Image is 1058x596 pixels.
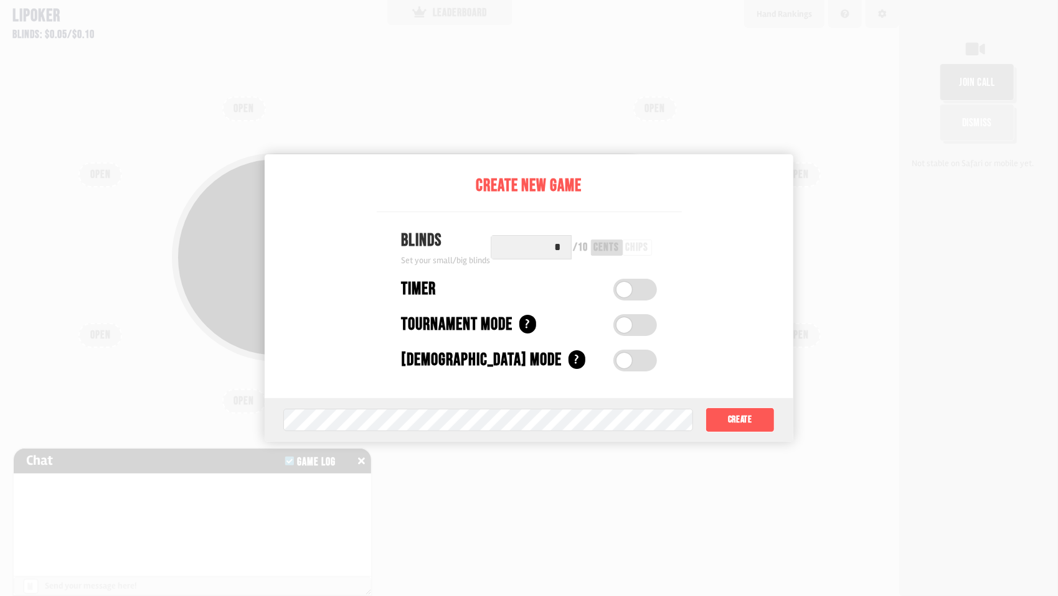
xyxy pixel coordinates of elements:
[377,173,682,199] div: Create New Game
[519,315,536,333] div: ?
[402,254,491,267] div: Set your small/big blinds
[569,350,585,369] div: ?
[594,242,620,253] div: cents
[626,242,649,253] div: chips
[706,407,775,432] button: Create
[402,312,513,338] div: Tournament Mode
[402,228,491,254] div: Blinds
[402,347,562,373] div: [DEMOGRAPHIC_DATA] Mode
[402,276,437,302] div: Timer
[574,242,588,253] div: / 10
